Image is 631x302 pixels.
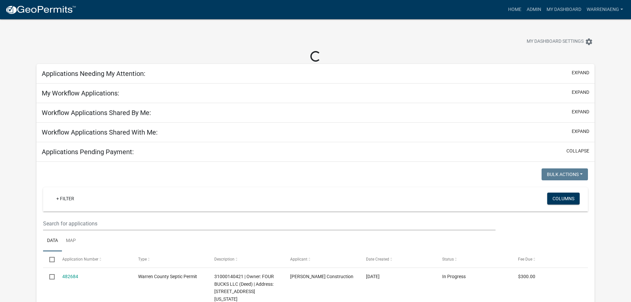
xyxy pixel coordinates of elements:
[521,35,598,48] button: My Dashboard Settingssettings
[42,109,151,117] h5: Workflow Applications Shared By Me:
[436,251,512,267] datatable-header-cell: Status
[214,257,235,262] span: Description
[42,89,119,97] h5: My Workflow Applications:
[132,251,208,267] datatable-header-cell: Type
[572,89,589,96] button: expand
[442,274,466,279] span: In Progress
[42,128,158,136] h5: Workflow Applications Shared With Me:
[138,257,147,262] span: Type
[214,274,274,302] span: 31000140421 | Owner: FOUR BUCKS LLC (Deed) | Address: 11480 NEVADA ST
[547,193,580,205] button: Columns
[572,108,589,115] button: expand
[290,274,353,279] span: Vanderpool Construction
[518,274,535,279] span: $300.00
[544,3,584,16] a: My Dashboard
[572,69,589,76] button: expand
[56,251,132,267] datatable-header-cell: Application Number
[43,217,495,230] input: Search for applications
[585,38,593,46] i: settings
[62,230,80,252] a: Map
[360,251,436,267] datatable-header-cell: Date Created
[542,168,588,180] button: Bulk Actions
[442,257,454,262] span: Status
[518,257,532,262] span: Fee Due
[138,274,197,279] span: Warren County Septic Permit
[42,148,134,156] h5: Applications Pending Payment:
[290,257,307,262] span: Applicant
[527,38,584,46] span: My Dashboard Settings
[366,257,389,262] span: Date Created
[566,148,589,154] button: collapse
[62,274,78,279] a: 482684
[512,251,588,267] datatable-header-cell: Fee Due
[505,3,524,16] a: Home
[366,274,380,279] span: 09/23/2025
[572,128,589,135] button: expand
[284,251,360,267] datatable-header-cell: Applicant
[43,251,56,267] datatable-header-cell: Select
[42,70,145,78] h5: Applications Needing My Attention:
[208,251,284,267] datatable-header-cell: Description
[43,230,62,252] a: Data
[584,3,626,16] a: WarrenIAEng
[51,193,79,205] a: + Filter
[62,257,98,262] span: Application Number
[524,3,544,16] a: Admin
